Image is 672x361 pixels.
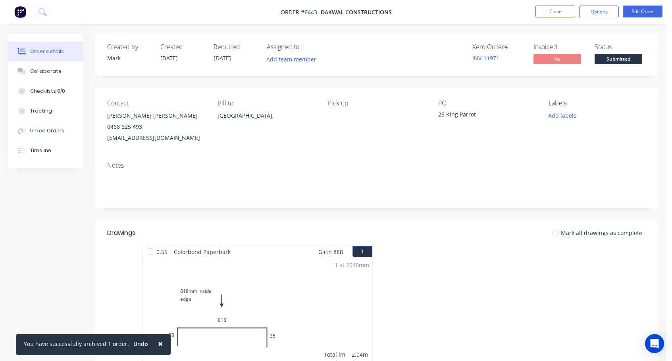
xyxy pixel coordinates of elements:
img: Factory [14,6,26,18]
span: Girth 888 [318,246,343,258]
div: Notes [107,162,646,169]
div: Collaborate [30,68,62,75]
span: Colorbond Paperbark [171,246,234,258]
div: Contact [107,99,205,107]
button: Linked Orders [8,121,83,141]
div: [GEOGRAPHIC_DATA], [218,110,315,136]
div: Linked Orders [30,127,64,134]
button: Options [579,6,619,18]
div: Order details [30,48,64,55]
a: INV-11971 [472,54,499,62]
div: Bill to [218,99,315,107]
div: Mark [107,54,151,62]
button: Checklists 0/0 [8,81,83,101]
span: Mark all drawings as complete [561,229,642,237]
button: Undo [129,338,152,350]
div: Pick up [328,99,426,107]
span: Submitted [595,54,642,64]
div: Timeline [30,147,51,154]
div: Open Intercom Messenger [645,334,664,353]
div: Tracking [30,107,52,115]
div: Labels [549,99,646,107]
div: Checklists 0/0 [30,88,65,95]
button: Close [535,6,575,17]
div: Required [214,43,257,51]
span: [DATE] [160,54,178,62]
div: Status [595,43,646,51]
div: Invoiced [533,43,585,51]
span: 0.55 [153,246,171,258]
span: Dakwal Constructions [321,8,392,16]
div: Created [160,43,204,51]
button: Edit Order [623,6,662,17]
span: [DATE] [214,54,231,62]
span: Order #6443 - [281,8,321,16]
div: PO [438,99,536,107]
button: Submitted [595,54,642,66]
div: 1 at 2040mm [335,261,369,269]
button: Add team member [267,54,321,65]
div: 2.04m [352,350,369,359]
button: Order details [8,42,83,61]
div: Xero Order # [472,43,524,51]
div: Assigned to [267,43,346,51]
div: Drawings [107,228,135,238]
div: Total lm [324,350,345,359]
button: Add labels [544,110,581,121]
div: You have successfully archived 1 order. [24,340,129,348]
button: Close [150,334,171,353]
div: [PERSON_NAME] [PERSON_NAME]0468 625 493[EMAIL_ADDRESS][DOMAIN_NAME] [107,110,205,143]
div: Created by [107,43,151,51]
div: [EMAIL_ADDRESS][DOMAIN_NAME] [107,132,205,143]
button: 1 [352,246,372,257]
div: [PERSON_NAME] [PERSON_NAME] [107,110,205,121]
button: Add team member [262,54,321,65]
button: Timeline [8,141,83,160]
button: Collaborate [8,61,83,81]
span: No [533,54,581,64]
span: × [158,338,163,349]
button: Tracking [8,101,83,121]
div: 25 King Parrot [438,110,536,121]
div: 0468 625 493 [107,121,205,132]
div: [GEOGRAPHIC_DATA], [218,110,315,121]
